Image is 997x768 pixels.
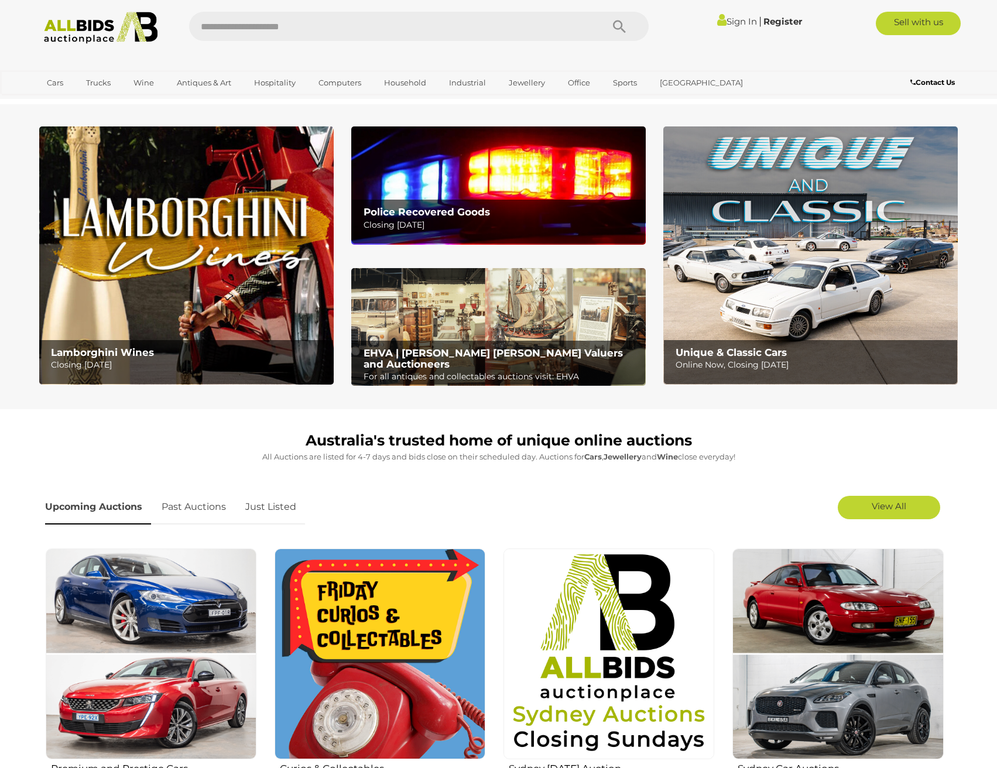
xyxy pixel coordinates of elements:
b: Unique & Classic Cars [676,347,787,358]
a: Upcoming Auctions [45,490,151,524]
p: Closing [DATE] [364,218,639,232]
b: Lamborghini Wines [51,347,154,358]
a: Wine [126,73,162,92]
img: Sydney Car Auctions [732,548,943,759]
a: Unique & Classic Cars Unique & Classic Cars Online Now, Closing [DATE] [663,126,958,385]
a: Household [376,73,434,92]
h1: Australia's trusted home of unique online auctions [45,433,953,449]
img: Premium and Prestige Cars [46,548,256,759]
img: Lamborghini Wines [39,126,334,385]
a: Sign In [717,16,757,27]
b: Police Recovered Goods [364,206,490,218]
strong: Cars [584,452,602,461]
a: Contact Us [910,76,958,89]
a: Just Listed [237,490,305,524]
a: Computers [311,73,369,92]
img: Unique & Classic Cars [663,126,958,385]
a: Industrial [441,73,494,92]
b: Contact Us [910,78,955,87]
a: View All [838,496,940,519]
p: Closing [DATE] [51,358,327,372]
img: Allbids.com.au [37,12,165,44]
img: Sydney Sunday Auction [503,548,714,759]
strong: Wine [657,452,678,461]
span: View All [872,500,906,512]
img: Curios & Collectables [275,548,485,759]
a: EHVA | Evans Hastings Valuers and Auctioneers EHVA | [PERSON_NAME] [PERSON_NAME] Valuers and Auct... [351,268,646,386]
a: Sell with us [876,12,961,35]
p: All Auctions are listed for 4-7 days and bids close on their scheduled day. Auctions for , and cl... [45,450,953,464]
a: Office [560,73,598,92]
a: Police Recovered Goods Police Recovered Goods Closing [DATE] [351,126,646,244]
a: Lamborghini Wines Lamborghini Wines Closing [DATE] [39,126,334,385]
img: Police Recovered Goods [351,126,646,244]
img: EHVA | Evans Hastings Valuers and Auctioneers [351,268,646,386]
a: Past Auctions [153,490,235,524]
a: [GEOGRAPHIC_DATA] [652,73,751,92]
a: Jewellery [501,73,553,92]
strong: Jewellery [604,452,642,461]
a: Trucks [78,73,118,92]
p: Online Now, Closing [DATE] [676,358,951,372]
a: Antiques & Art [169,73,239,92]
a: Cars [39,73,71,92]
a: Sports [605,73,645,92]
b: EHVA | [PERSON_NAME] [PERSON_NAME] Valuers and Auctioneers [364,347,623,370]
button: Search [590,12,649,41]
a: Hospitality [246,73,303,92]
span: | [759,15,762,28]
p: For all antiques and collectables auctions visit: EHVA [364,369,639,384]
a: Register [763,16,802,27]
